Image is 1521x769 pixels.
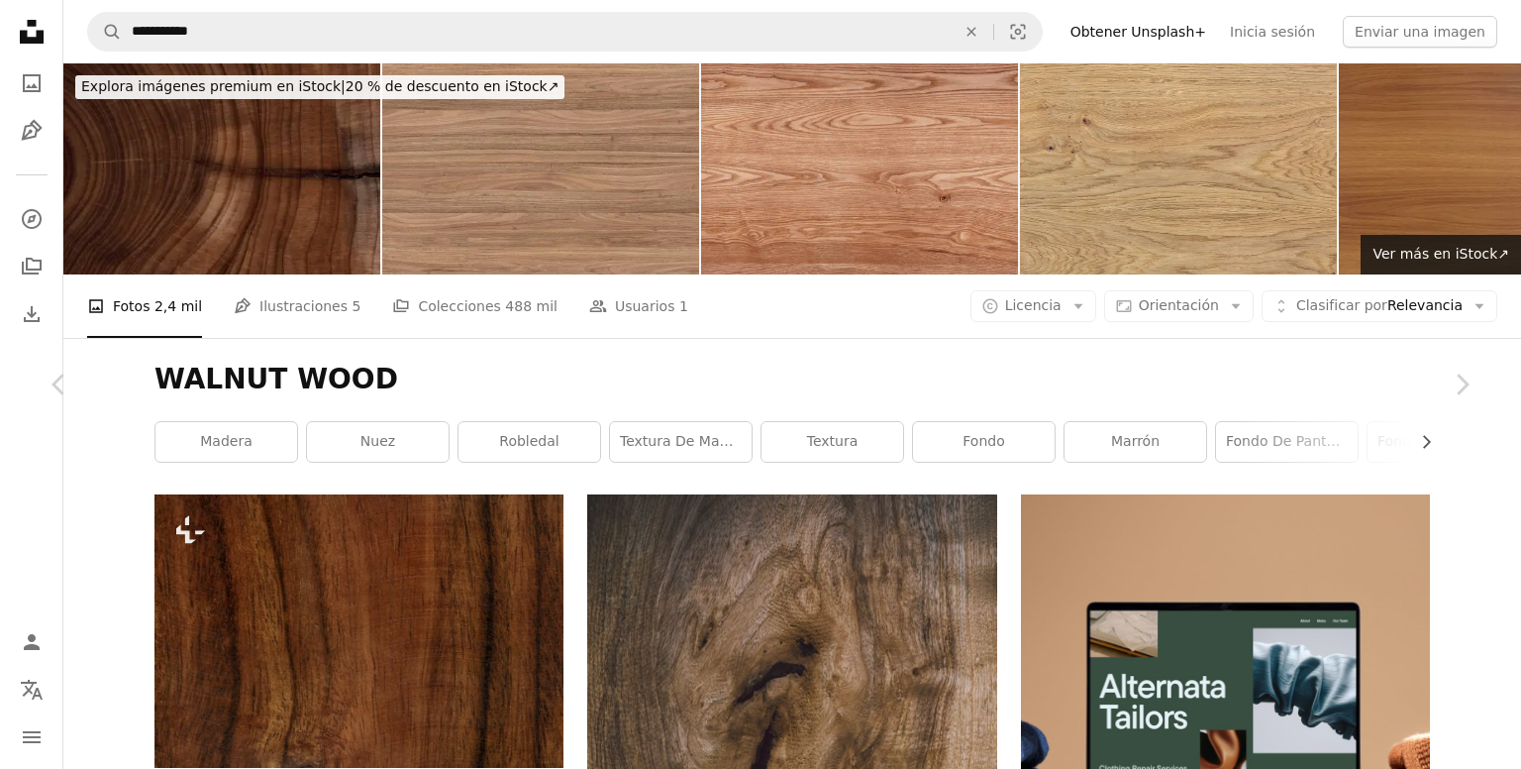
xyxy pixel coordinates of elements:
[1059,16,1218,48] a: Obtener Unsplash+
[1218,16,1327,48] a: Inicia sesión
[1020,63,1337,275] img: Fondo de madera natural
[1343,16,1497,48] button: Enviar una imagen
[154,494,563,767] img: Un primer plano de una superficie de grano de madera
[154,362,1430,397] h1: WALNUT WOOD
[1262,290,1497,322] button: Clasificar porRelevancia
[88,13,122,51] button: Buscar en Unsplash
[81,78,346,94] span: Explora imágenes premium en iStock |
[1104,290,1254,322] button: Orientación
[1005,297,1062,313] span: Licencia
[1216,422,1358,462] a: fondo de pantalla de madera
[950,13,993,51] button: Borrar
[1402,289,1521,480] a: Siguiente
[234,275,360,338] a: Ilustraciones 5
[12,63,51,103] a: Fotos
[392,275,558,338] a: Colecciones 488 mil
[87,12,1043,52] form: Encuentra imágenes en todo el sitio
[1368,422,1509,462] a: fondo de madera
[589,275,688,338] a: Usuarios 1
[154,621,563,639] a: Un primer plano de una superficie de grano de madera
[63,63,576,111] a: Explora imágenes premium en iStock|20 % de descuento en iStock↗
[970,290,1096,322] button: Licencia
[1139,297,1219,313] span: Orientación
[1296,297,1387,313] span: Clasificar por
[12,247,51,286] a: Colecciones
[12,622,51,662] a: Iniciar sesión / Registrarse
[382,63,699,275] img: Contrachapado de madera de nogal oscuro con patrón natural
[761,422,903,462] a: textura
[1296,296,1463,316] span: Relevancia
[12,670,51,710] button: Idioma
[610,422,752,462] a: textura de madera
[155,422,297,462] a: madera
[12,199,51,239] a: Explorar
[458,422,600,462] a: robledal
[1065,422,1206,462] a: marrón
[63,63,380,275] img: Old grunge aged wood background. The surface of weathered brown wood texture.
[701,63,1018,275] img: Empty color of brown surface on nature pattern desk board.
[307,422,449,462] a: nuez
[913,422,1055,462] a: fondo
[12,111,51,151] a: Ilustraciones
[679,295,688,317] span: 1
[1361,235,1521,275] a: Ver más en iStock↗
[81,78,558,94] span: 20 % de descuento en iStock ↗
[352,295,360,317] span: 5
[994,13,1042,51] button: Búsqueda visual
[505,295,558,317] span: 488 mil
[1372,246,1509,262] span: Ver más en iStock ↗
[12,717,51,757] button: Menú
